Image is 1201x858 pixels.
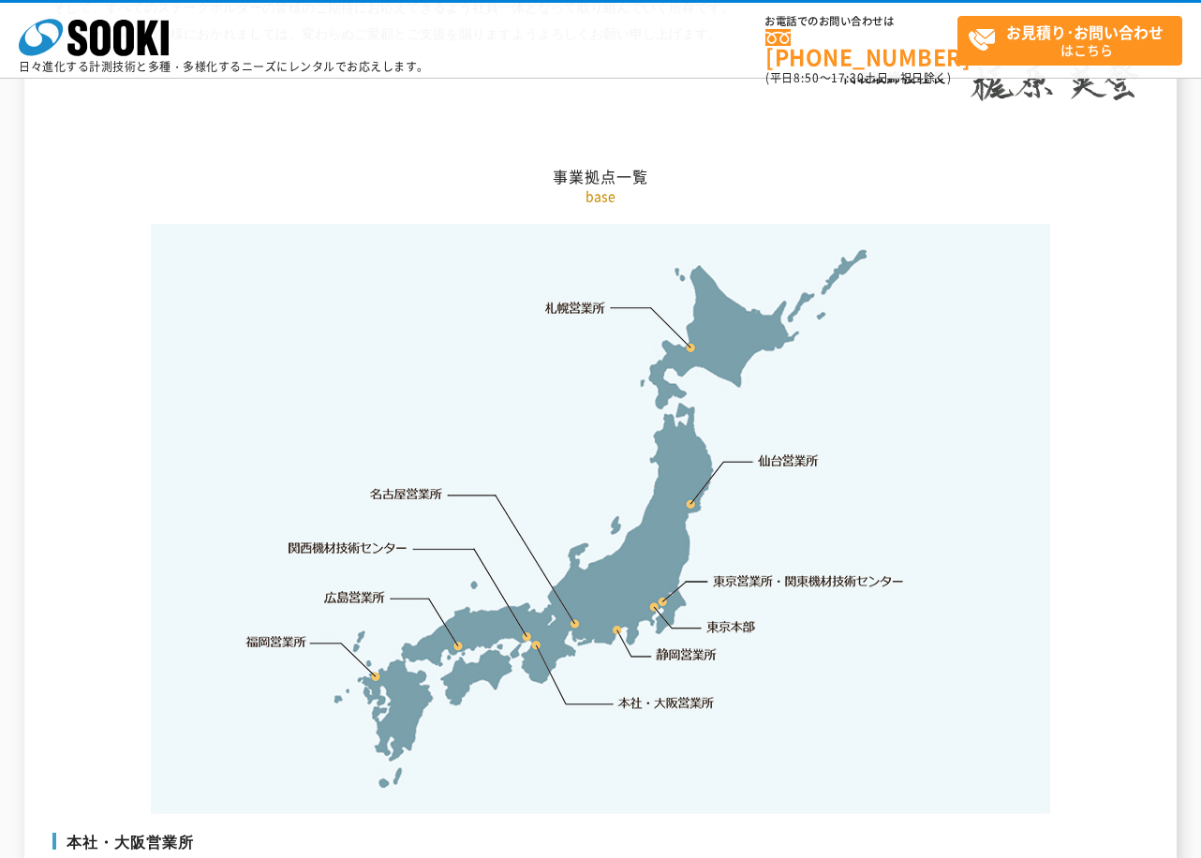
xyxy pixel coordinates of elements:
[765,16,957,27] span: お電話でのお問い合わせは
[151,224,1050,814] img: 事業拠点一覧
[714,571,906,590] a: 東京営業所・関東機材技術センター
[19,61,429,72] p: 日々進化する計測技術と多種・多様化するニーズにレンタルでお応えします。
[656,645,717,664] a: 静岡営業所
[758,451,819,470] a: 仙台営業所
[968,17,1181,64] span: はこちら
[831,69,865,86] span: 17:30
[325,587,386,606] a: 広島営業所
[765,29,957,67] a: [PHONE_NUMBER]
[793,69,820,86] span: 8:50
[707,618,756,637] a: 東京本部
[957,16,1182,66] a: お見積り･お問い合わせはこちら
[52,186,1149,206] p: base
[545,298,606,317] a: 札幌営業所
[616,693,715,712] a: 本社・大阪営業所
[289,539,408,557] a: 関西機材技術センター
[1006,21,1164,43] strong: お見積り･お問い合わせ
[370,485,443,504] a: 名古屋営業所
[765,69,951,86] span: (平日 ～ 土日、祝日除く)
[245,632,306,651] a: 福岡営業所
